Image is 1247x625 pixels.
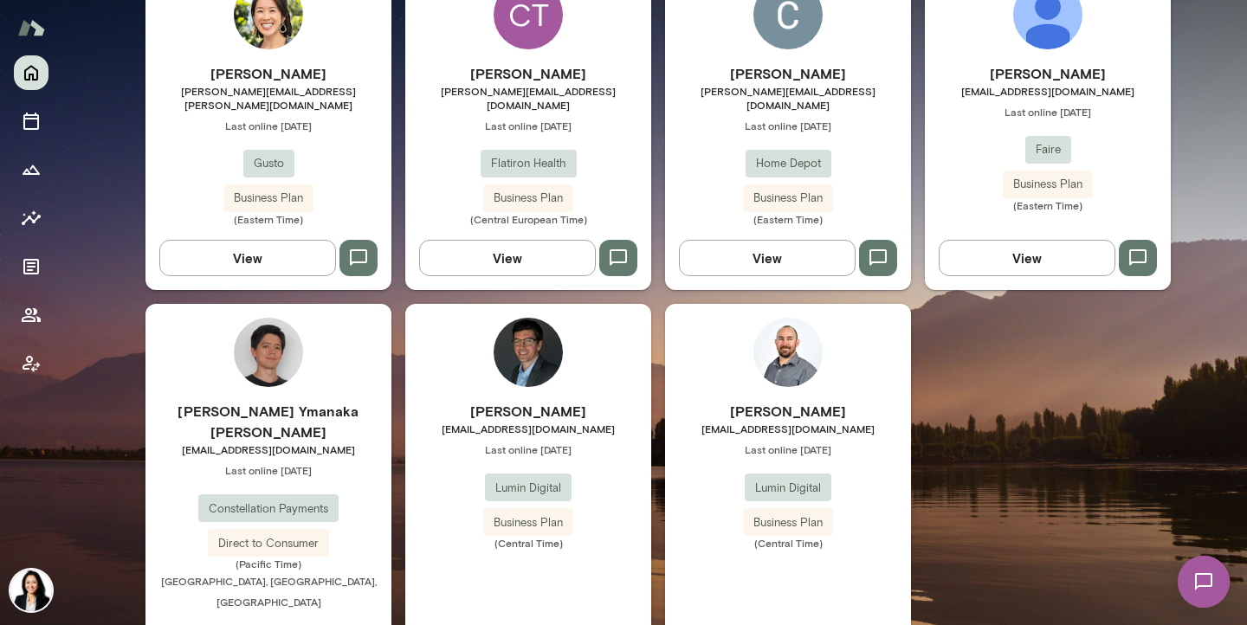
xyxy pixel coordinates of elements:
span: Business Plan [483,514,573,532]
span: Last online [DATE] [145,463,391,477]
span: Business Plan [223,190,313,207]
h6: [PERSON_NAME] [665,63,911,84]
span: (Central Time) [405,536,651,550]
h6: [PERSON_NAME] [405,63,651,84]
span: (Eastern Time) [665,212,911,226]
span: Flatiron Health [481,155,577,172]
button: Members [14,298,48,332]
h6: [PERSON_NAME] [405,401,651,422]
button: View [939,240,1115,276]
h6: [PERSON_NAME] [925,63,1171,84]
h6: [PERSON_NAME] [665,401,911,422]
span: Business Plan [743,190,833,207]
span: Faire [1025,141,1071,158]
span: Lumin Digital [745,480,831,497]
span: [EMAIL_ADDRESS][DOMAIN_NAME] [145,442,391,456]
span: Last online [DATE] [145,119,391,132]
span: Last online [DATE] [405,119,651,132]
h6: [PERSON_NAME] Ymanaka [PERSON_NAME] [145,401,391,442]
span: [PERSON_NAME][EMAIL_ADDRESS][DOMAIN_NAME] [405,84,651,112]
img: Jerry Crow [753,318,823,387]
span: (Eastern Time) [925,198,1171,212]
span: Business Plan [743,514,833,532]
span: Last online [DATE] [665,119,911,132]
span: Last online [DATE] [405,442,651,456]
button: Client app [14,346,48,381]
span: [PERSON_NAME][EMAIL_ADDRESS][PERSON_NAME][DOMAIN_NAME] [145,84,391,112]
button: Home [14,55,48,90]
span: Constellation Payments [198,500,339,518]
img: Brian Clerc [494,318,563,387]
h6: [PERSON_NAME] [145,63,391,84]
button: View [679,240,856,276]
img: Mateus Ymanaka Barretto [234,318,303,387]
span: Home Depot [746,155,831,172]
span: Last online [DATE] [925,105,1171,119]
span: (Pacific Time) [145,557,391,570]
button: Documents [14,249,48,284]
span: Direct to Consumer [208,535,329,552]
span: Business Plan [1003,176,1093,193]
span: [EMAIL_ADDRESS][DOMAIN_NAME] [665,422,911,435]
span: Last online [DATE] [665,442,911,456]
span: Lumin Digital [485,480,572,497]
img: Mento [17,11,45,44]
span: [EMAIL_ADDRESS][DOMAIN_NAME] [925,84,1171,98]
span: (Central European Time) [405,212,651,226]
button: View [159,240,336,276]
button: Growth Plan [14,152,48,187]
span: Gusto [243,155,294,172]
span: [GEOGRAPHIC_DATA], [GEOGRAPHIC_DATA], [GEOGRAPHIC_DATA] [161,575,377,608]
span: Business Plan [483,190,573,207]
img: Monica Aggarwal [10,570,52,611]
span: [EMAIL_ADDRESS][DOMAIN_NAME] [405,422,651,435]
span: (Eastern Time) [145,212,391,226]
button: Sessions [14,104,48,139]
button: Insights [14,201,48,235]
button: View [419,240,596,276]
span: [PERSON_NAME][EMAIL_ADDRESS][DOMAIN_NAME] [665,84,911,112]
span: (Central Time) [665,536,911,550]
